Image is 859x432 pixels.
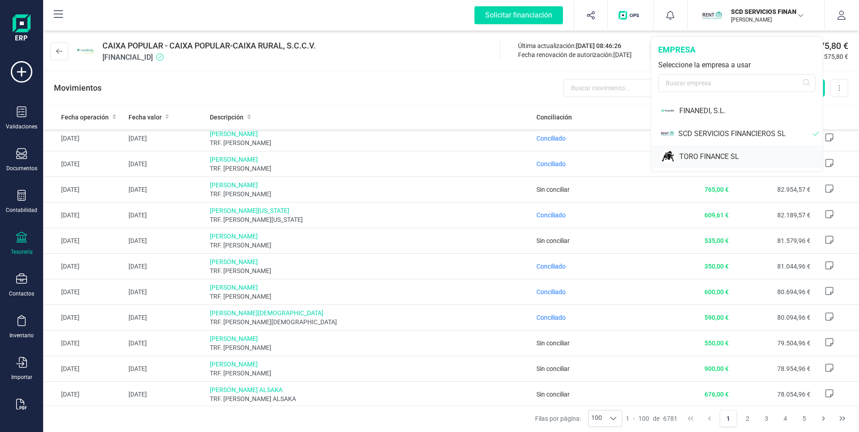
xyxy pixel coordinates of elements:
[653,414,660,423] span: de
[125,279,207,305] td: [DATE]
[613,51,632,58] span: [DATE]
[13,14,31,43] img: Logo Finanedi
[125,382,207,407] td: [DATE]
[536,160,566,168] span: Conciliado
[125,151,207,177] td: [DATE]
[732,279,814,305] td: 80.694,96 €
[43,382,125,407] td: [DATE]
[704,288,729,295] span: 600,00 €
[682,410,699,427] button: First Page
[704,391,729,398] span: 676,00 €
[658,74,815,92] input: Buscar empresa
[663,414,677,423] span: 6781
[834,410,851,427] button: Last Page
[210,241,529,250] span: TRF. [PERSON_NAME]
[210,155,529,164] span: [PERSON_NAME]
[536,288,566,295] span: Conciliado
[11,248,33,256] div: Tesorería
[474,6,563,24] div: Solicitar financiación
[210,334,529,343] span: [PERSON_NAME]
[43,228,125,254] td: [DATE]
[210,394,529,403] span: TRF. [PERSON_NAME] ALSAKA
[210,215,529,224] span: TRF. [PERSON_NAME][US_STATE]
[576,42,621,49] span: [DATE] 08:46:26
[43,305,125,331] td: [DATE]
[210,257,529,266] span: [PERSON_NAME]
[464,1,574,30] button: Solicitar financiación
[732,356,814,382] td: 78.954,96 €
[658,60,815,71] div: Seleccione la empresa a usar
[704,314,729,321] span: 590,00 €
[704,237,729,244] span: 535,00 €
[732,382,814,407] td: 78.054,96 €
[210,283,529,292] span: [PERSON_NAME]
[619,11,642,20] img: Logo de OPS
[210,138,529,147] span: TRF. [PERSON_NAME]
[732,177,814,203] td: 82.954,57 €
[43,279,125,305] td: [DATE]
[815,410,832,427] button: Next Page
[125,254,207,279] td: [DATE]
[536,314,566,321] span: Conciliado
[43,254,125,279] td: [DATE]
[626,414,677,423] div: -
[796,410,813,427] button: Page 5
[536,113,572,122] span: Conciliación
[704,365,729,372] span: 900,00 €
[731,7,803,16] p: SCD SERVICIOS FINANCIEROS SL
[210,360,529,369] span: [PERSON_NAME]
[732,203,814,228] td: 82.189,57 €
[589,410,605,427] span: 100
[702,5,722,25] img: SC
[210,309,529,317] span: [PERSON_NAME][DEMOGRAPHIC_DATA]
[536,365,570,372] span: Sin conciliar
[125,228,207,254] td: [DATE]
[699,1,814,30] button: SCSCD SERVICIOS FINANCIEROS SL[PERSON_NAME]
[125,126,207,151] td: [DATE]
[210,206,529,215] span: [PERSON_NAME][US_STATE]
[61,113,109,122] span: Fecha operación
[6,207,37,214] div: Contabilidad
[626,414,629,423] span: 1
[678,128,813,139] div: SCD SERVICIOS FINANCIEROS SL
[43,177,125,203] td: [DATE]
[518,41,632,50] div: Última actualización:
[125,203,207,228] td: [DATE]
[125,177,207,203] td: [DATE]
[11,374,32,381] div: Importar
[210,343,529,352] span: TRF. [PERSON_NAME]
[720,410,737,427] button: Page 1
[43,331,125,356] td: [DATE]
[535,410,622,427] div: Filas por página:
[210,190,529,198] span: TRF. [PERSON_NAME]
[102,52,316,63] span: [FINANCIAL_ID]
[210,385,529,394] span: [PERSON_NAME] ALSAKA
[6,123,37,130] div: Validaciones
[811,52,848,61] span: 110.575,80 €
[679,106,823,116] div: FINANEDI, S.L.
[210,113,244,122] span: Descripción
[650,41,702,59] button: Actualizar
[658,44,815,56] div: empresa
[777,410,794,427] button: Page 4
[9,290,34,297] div: Contactos
[613,1,648,30] button: Logo de OPS
[102,40,316,52] span: CAIXA POPULAR - CAIXA POPULAR-CAIXA RURAL, S.C.C.V.
[638,414,649,423] span: 100
[536,212,566,219] span: Conciliado
[536,186,570,193] span: Sin conciliar
[518,50,632,59] div: Fecha renovación de autorización:
[43,356,125,382] td: [DATE]
[758,410,775,427] button: Page 3
[704,263,729,270] span: 350,00 €
[739,410,756,427] button: Page 2
[210,232,529,241] span: [PERSON_NAME]
[732,228,814,254] td: 81.579,96 €
[54,82,102,94] p: Movimientos
[210,266,529,275] span: TRF. [PERSON_NAME]
[210,164,529,173] span: TRF. [PERSON_NAME]
[9,332,34,339] div: Inventario
[536,339,570,347] span: Sin conciliar
[704,339,729,347] span: 550,00 €
[701,410,718,427] button: Previous Page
